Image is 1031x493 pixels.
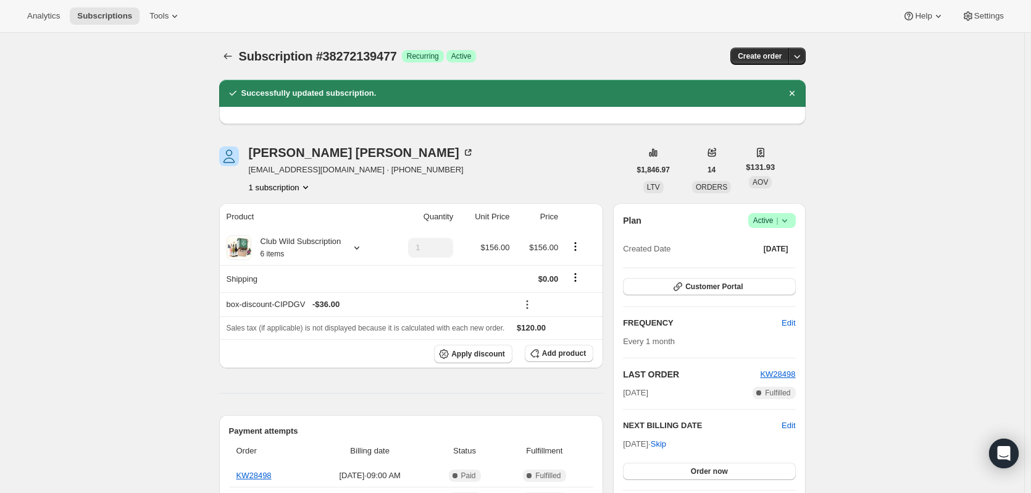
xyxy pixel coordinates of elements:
span: [DATE] · 09:00 AM [314,470,427,482]
span: $131.93 [746,161,775,174]
span: Billing date [314,445,427,457]
button: Product actions [249,181,312,193]
span: $120.00 [517,323,546,332]
th: Unit Price [457,203,513,230]
small: 6 items [261,250,285,258]
span: Sales tax (if applicable) is not displayed because it is calculated with each new order. [227,324,505,332]
button: Edit [774,313,803,333]
span: Paid [461,471,476,481]
span: Status [434,445,496,457]
span: Add product [542,348,586,358]
span: LTV [647,183,660,192]
span: Order now [691,466,728,476]
span: AOV [753,178,768,187]
button: Analytics [20,7,67,25]
div: Club Wild Subscription [251,235,341,260]
h2: LAST ORDER [623,368,760,381]
h2: Payment attempts [229,425,594,437]
span: | [776,216,778,225]
span: [EMAIL_ADDRESS][DOMAIN_NAME] · [PHONE_NUMBER] [249,164,474,176]
button: $1,846.97 [630,161,677,179]
th: Price [514,203,562,230]
h2: NEXT BILLING DATE [623,419,782,432]
span: Subscriptions [77,11,132,21]
span: Create order [738,51,782,61]
span: Fulfilled [765,388,790,398]
span: Fulfilled [535,471,561,481]
h2: Plan [623,214,641,227]
span: $156.00 [529,243,558,252]
span: [DATE] [764,244,788,254]
h2: Successfully updated subscription. [241,87,377,99]
span: Every 1 month [623,337,675,346]
img: product img [227,237,251,259]
span: $0.00 [538,274,559,284]
span: $156.00 [481,243,510,252]
button: KW28498 [760,368,795,381]
span: ORDERS [696,183,727,192]
button: Settings [954,7,1011,25]
th: Shipping [219,265,387,292]
button: Add product [525,345,593,362]
span: - $36.00 [312,298,340,311]
span: $1,846.97 [637,165,670,175]
a: KW28498 [760,369,795,379]
span: Recurring [407,51,439,61]
span: Subscription #38272139477 [239,49,397,63]
span: Help [915,11,932,21]
button: Create order [730,48,789,65]
span: Skip [651,438,666,450]
span: Active [753,214,791,227]
button: Subscriptions [219,48,236,65]
button: Edit [782,419,795,432]
span: Tools [149,11,169,21]
span: [DATE] · [623,439,666,449]
button: Shipping actions [566,271,585,284]
h2: FREQUENCY [623,317,782,329]
span: Created Date [623,243,670,255]
th: Product [219,203,387,230]
th: Order [229,437,310,465]
div: Open Intercom Messenger [989,439,1019,468]
button: Skip [643,434,674,454]
span: Active [451,51,472,61]
div: [PERSON_NAME] [PERSON_NAME] [249,146,474,159]
span: Fulfillment [503,445,586,457]
button: Product actions [566,240,585,253]
span: [DATE] [623,387,648,399]
button: [DATE] [756,240,796,258]
span: Apply discount [451,349,505,359]
button: Order now [623,463,795,480]
button: Apply discount [434,345,512,363]
a: KW28498 [236,471,272,480]
button: Customer Portal [623,278,795,295]
button: Tools [142,7,188,25]
button: Subscriptions [70,7,140,25]
button: 14 [700,161,723,179]
span: Settings [974,11,1004,21]
div: box-discount-CIPDGV [227,298,510,311]
span: 14 [708,165,716,175]
span: Analytics [27,11,60,21]
button: Help [895,7,951,25]
th: Quantity [387,203,457,230]
span: Edit [782,317,795,329]
button: Dismiss notification [783,85,801,102]
span: Customer Portal [685,282,743,292]
span: Nikeisha Joseph [219,146,239,166]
